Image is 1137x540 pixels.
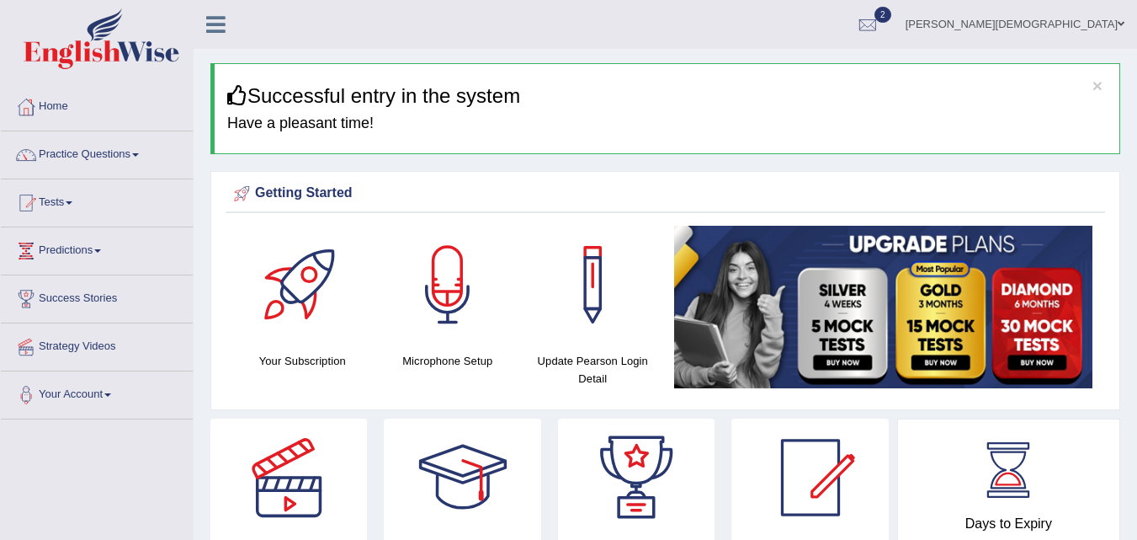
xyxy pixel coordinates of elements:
[227,115,1107,132] h4: Have a pleasant time!
[674,226,1093,388] img: small5.jpg
[230,181,1101,206] div: Getting Started
[874,7,891,23] span: 2
[1,323,193,366] a: Strategy Videos
[238,352,367,370] h4: Your Subscription
[917,516,1101,532] h4: Days to Expiry
[1,131,193,174] a: Practice Questions
[1,83,193,126] a: Home
[227,85,1107,107] h3: Successful entry in the system
[1,372,193,414] a: Your Account
[1092,77,1102,94] button: ×
[1,275,193,318] a: Success Stories
[384,352,513,370] h4: Microphone Setup
[1,179,193,222] a: Tests
[529,352,657,388] h4: Update Pearson Login Detail
[1,227,193,270] a: Predictions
